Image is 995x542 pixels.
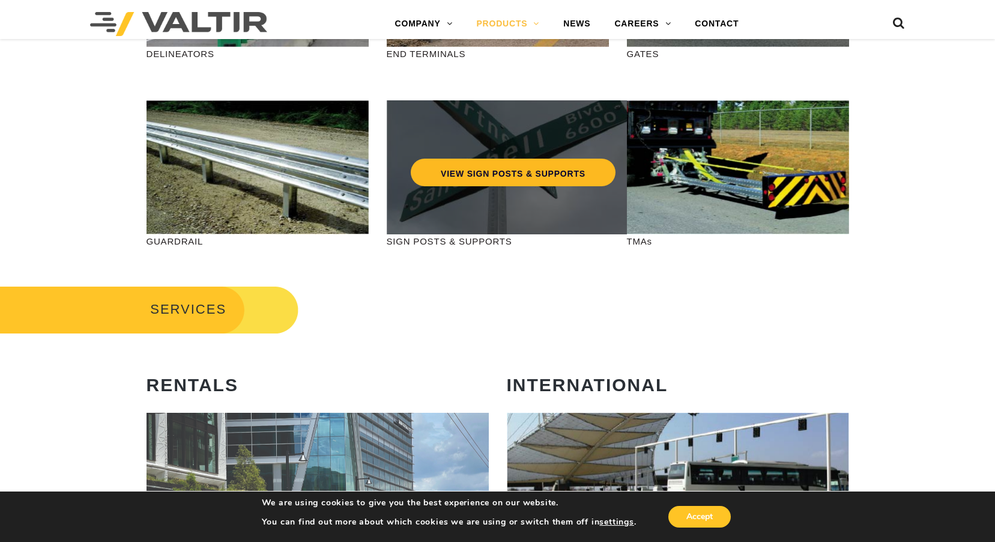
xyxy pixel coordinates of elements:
strong: RENTALS [147,375,238,395]
a: VIEW SIGN POSTS & SUPPORTS [411,159,615,186]
img: Valtir [90,12,267,36]
p: GATES [627,47,849,61]
p: We are using cookies to give you the best experience on our website. [262,498,637,508]
a: COMPANY [383,12,465,36]
p: You can find out more about which cookies we are using or switch them off in . [262,517,637,528]
strong: INTERNATIONAL [507,375,668,395]
a: CAREERS [602,12,683,36]
button: settings [599,517,634,528]
p: END TERMINALS [387,47,609,61]
a: CONTACT [683,12,751,36]
p: DELINEATORS [147,47,369,61]
p: SIGN POSTS & SUPPORTS [387,234,609,248]
p: GUARDRAIL [147,234,369,248]
button: Accept [668,506,731,528]
a: PRODUCTS [464,12,551,36]
p: TMAs [627,234,849,248]
a: NEWS [551,12,602,36]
